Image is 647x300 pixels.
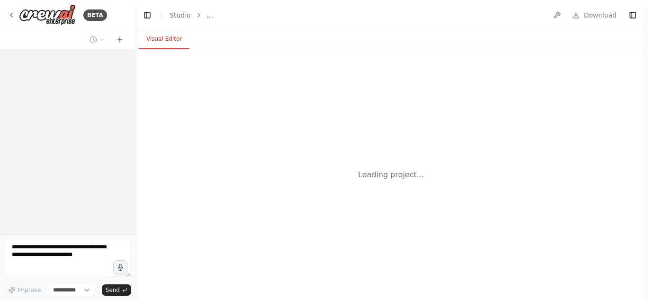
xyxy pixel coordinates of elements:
span: Improve [18,286,41,294]
button: Visual Editor [139,29,189,49]
button: Send [102,284,131,296]
span: Send [106,286,120,294]
button: Click to speak your automation idea [113,260,127,274]
button: Switch to previous chat [86,34,108,45]
button: Start a new chat [112,34,127,45]
button: Show right sidebar [626,9,639,22]
span: ... [207,10,213,20]
button: Hide left sidebar [141,9,154,22]
div: BETA [83,9,107,21]
img: Logo [19,4,76,26]
button: Improve [4,284,45,296]
div: Loading project... [358,169,424,181]
nav: breadcrumb [170,10,213,20]
a: Studio [170,11,191,19]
